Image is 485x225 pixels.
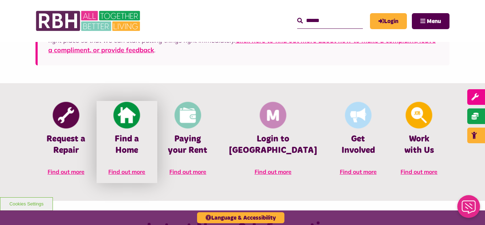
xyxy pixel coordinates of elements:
[412,13,449,29] button: Navigation
[370,13,407,29] a: MyRBH
[168,134,208,156] h4: Paying your Rent
[114,102,140,129] img: Find A Home
[400,168,437,175] span: Find out more
[328,101,389,183] a: Get Involved Get Involved Find out more
[427,18,441,24] span: Menu
[453,193,485,225] iframe: Netcall Web Assistant for live chat
[345,102,371,129] img: Get Involved
[260,102,286,129] img: Membership And Mutuality
[97,101,158,183] a: Find A Home Find a Home Find out more
[388,101,449,183] a: Looking For A Job Work with Us Find out more
[340,168,377,175] span: Find out more
[108,168,145,175] span: Find out more
[197,212,284,223] button: Language & Accessibility
[48,168,85,175] span: Find out more
[338,134,378,156] h4: Get Involved
[399,134,439,156] h4: Work with Us
[218,101,328,183] a: Membership And Mutuality Login to [GEOGRAPHIC_DATA] Find out more
[46,134,86,156] h4: Request a Repair
[107,134,147,156] h4: Find a Home
[406,102,432,129] img: Looking For A Job
[36,101,97,183] a: Report Repair Request a Repair Find out more
[169,168,206,175] span: Find out more
[174,102,201,129] img: Pay Rent
[229,134,317,156] h4: Login to [GEOGRAPHIC_DATA]
[53,102,79,129] img: Report Repair
[157,101,218,183] a: Pay Rent Paying your Rent Find out more
[255,168,291,175] span: Find out more
[36,7,142,35] img: RBH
